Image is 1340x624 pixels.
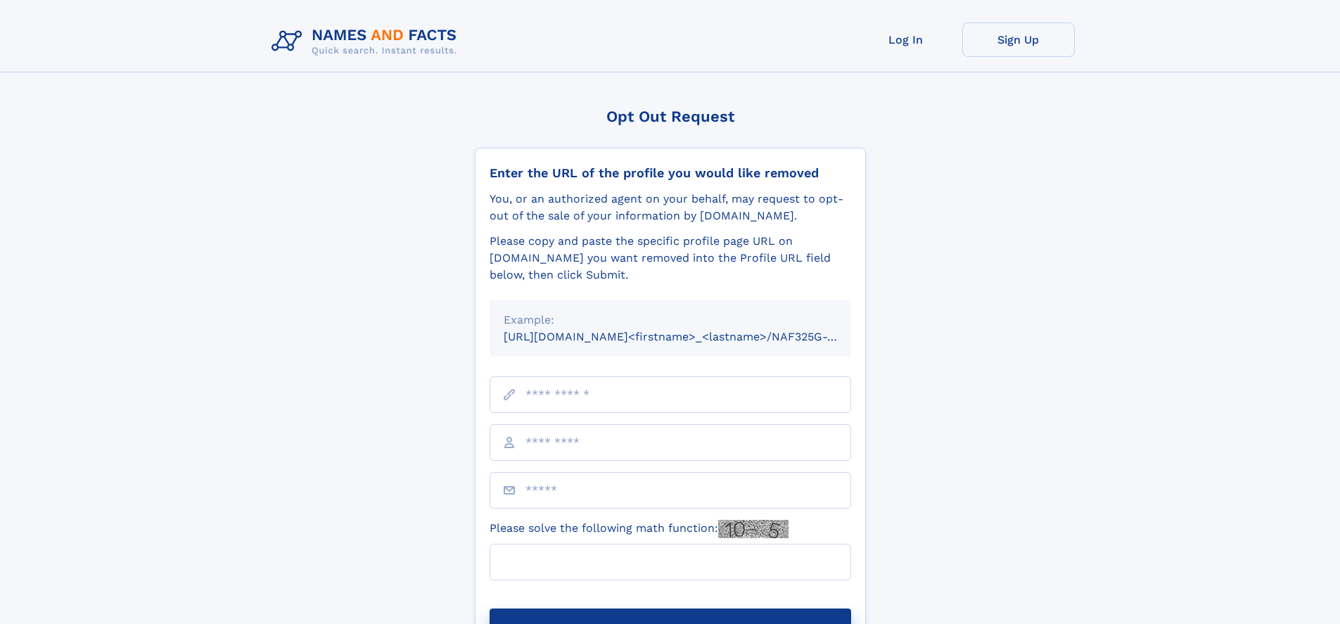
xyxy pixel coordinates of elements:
[962,23,1075,57] a: Sign Up
[490,233,851,284] div: Please copy and paste the specific profile page URL on [DOMAIN_NAME] you want removed into the Pr...
[850,23,962,57] a: Log In
[504,330,878,343] small: [URL][DOMAIN_NAME]<firstname>_<lastname>/NAF325G-xxxxxxxx
[490,520,789,538] label: Please solve the following math function:
[266,23,468,61] img: Logo Names and Facts
[475,108,866,125] div: Opt Out Request
[490,165,851,181] div: Enter the URL of the profile you would like removed
[504,312,837,329] div: Example:
[490,191,851,224] div: You, or an authorized agent on your behalf, may request to opt-out of the sale of your informatio...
